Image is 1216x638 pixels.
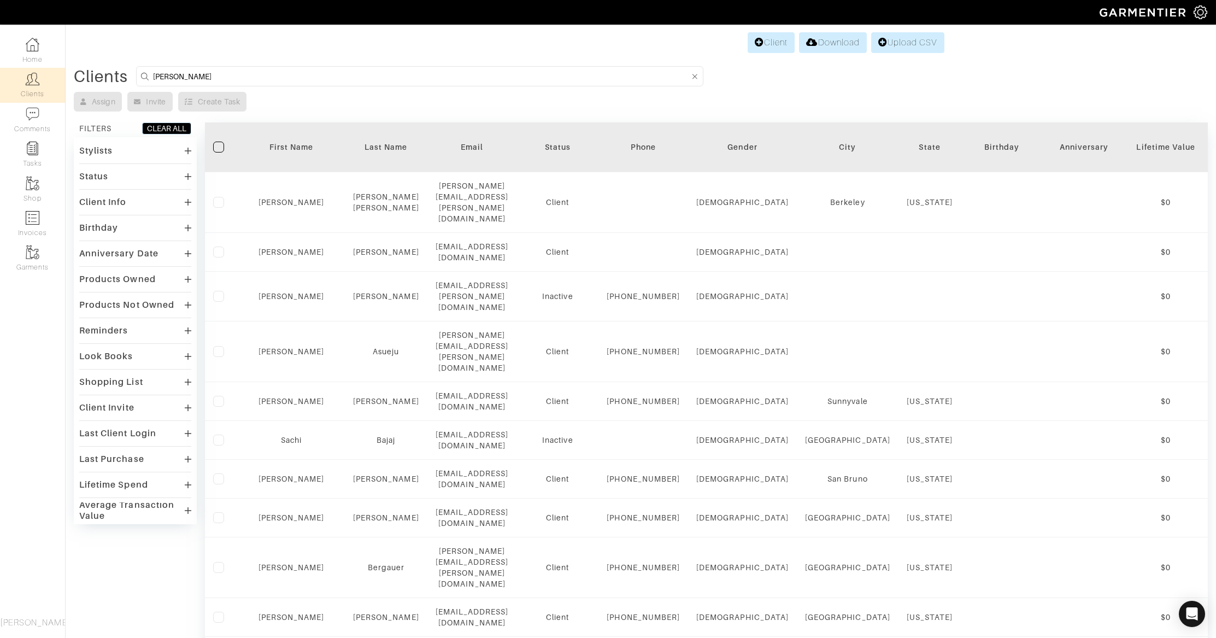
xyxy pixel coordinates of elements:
div: Email [436,142,509,153]
div: Sunnyvale [805,396,890,407]
div: [DEMOGRAPHIC_DATA] [696,562,789,573]
th: Toggle SortBy [238,122,345,172]
a: Client [748,32,795,53]
div: State [907,142,953,153]
a: Sachi [281,436,302,444]
div: Last Client Login [79,428,156,439]
div: [US_STATE] [907,562,953,573]
div: $0 [1133,612,1199,623]
div: Look Books [79,351,133,362]
div: City [805,142,890,153]
div: [US_STATE] [907,612,953,623]
div: $0 [1133,346,1199,357]
div: [DEMOGRAPHIC_DATA] [696,473,789,484]
a: [PERSON_NAME] [353,292,419,301]
div: San Bruno [805,473,890,484]
a: [PERSON_NAME] [259,613,325,622]
div: $0 [1133,197,1199,208]
div: Birthday [79,223,118,233]
div: [PHONE_NUMBER] [607,346,680,357]
div: [EMAIL_ADDRESS][DOMAIN_NAME] [436,606,509,628]
div: Client [525,197,590,208]
div: [PERSON_NAME][EMAIL_ADDRESS][PERSON_NAME][DOMAIN_NAME] [436,330,509,373]
div: Stylists [79,145,113,156]
div: Client Invite [79,402,134,413]
div: [US_STATE] [907,396,953,407]
th: Toggle SortBy [516,122,598,172]
a: [PERSON_NAME] [259,347,325,356]
div: Status [525,142,590,153]
img: comment-icon-a0a6a9ef722e966f86d9cbdc48e553b5cf19dbc54f86b18d962a5391bc8f6eb6.png [26,107,39,121]
div: Products Not Owned [79,300,174,311]
div: [DEMOGRAPHIC_DATA] [696,346,789,357]
a: Upload CSV [871,32,944,53]
a: [PERSON_NAME] [353,513,419,522]
th: Toggle SortBy [688,122,797,172]
img: garments-icon-b7da505a4dc4fd61783c78ac3ca0ef83fa9d6f193b1c9dc38574b1d14d53ca28.png [26,245,39,259]
th: Toggle SortBy [1125,122,1207,172]
div: [DEMOGRAPHIC_DATA] [696,435,789,446]
a: [PERSON_NAME] [259,198,325,207]
a: Bergauer [368,563,404,572]
div: [DEMOGRAPHIC_DATA] [696,247,789,257]
img: gear-icon-white-bd11855cb880d31180b6d7d6211b90ccbf57a29d726f0c71d8c61bd08dd39cc2.png [1194,5,1207,19]
div: [DEMOGRAPHIC_DATA] [696,197,789,208]
div: Client [525,396,590,407]
div: Client [525,473,590,484]
div: $0 [1133,396,1199,407]
div: Status [79,171,108,182]
div: [PHONE_NUMBER] [607,396,680,407]
img: clients-icon-6bae9207a08558b7cb47a8932f037763ab4055f8c8b6bfacd5dc20c3e0201464.png [26,72,39,86]
div: Average Transaction Value [79,500,185,522]
div: Products Owned [79,274,156,285]
div: Anniversary [1051,142,1117,153]
div: Inactive [525,291,590,302]
div: [EMAIL_ADDRESS][DOMAIN_NAME] [436,507,509,529]
div: Anniversary Date [79,248,158,259]
div: Berkeley [805,197,890,208]
a: [PERSON_NAME] [259,513,325,522]
div: [US_STATE] [907,473,953,484]
a: [PERSON_NAME] [353,475,419,483]
div: [GEOGRAPHIC_DATA] [805,512,890,523]
div: CLEAR ALL [147,123,186,134]
div: Last Purchase [79,454,144,465]
div: Lifetime Spend [79,479,148,490]
div: [PHONE_NUMBER] [607,291,680,302]
a: [PERSON_NAME] [353,397,419,406]
div: Shopping List [79,377,143,388]
div: Client [525,512,590,523]
a: Download [799,32,866,53]
div: [EMAIL_ADDRESS][DOMAIN_NAME] [436,468,509,490]
th: Toggle SortBy [961,122,1043,172]
div: [US_STATE] [907,435,953,446]
th: Toggle SortBy [1043,122,1125,172]
input: Search by name, email, phone, city, or state [153,69,690,83]
div: [PHONE_NUMBER] [607,612,680,623]
div: Last Name [353,142,419,153]
div: Reminders [79,325,128,336]
button: CLEAR ALL [142,122,191,134]
div: Client [525,247,590,257]
div: Phone [607,142,680,153]
div: Lifetime Value [1133,142,1199,153]
div: [PERSON_NAME][EMAIL_ADDRESS][PERSON_NAME][DOMAIN_NAME] [436,546,509,589]
div: [GEOGRAPHIC_DATA] [805,435,890,446]
div: [DEMOGRAPHIC_DATA] [696,612,789,623]
div: [EMAIL_ADDRESS][PERSON_NAME][DOMAIN_NAME] [436,280,509,313]
div: $0 [1133,512,1199,523]
div: [GEOGRAPHIC_DATA] [805,562,890,573]
a: Bajaj [377,436,395,444]
img: orders-icon-0abe47150d42831381b5fb84f609e132dff9fe21cb692f30cb5eec754e2cba89.png [26,211,39,225]
a: [PERSON_NAME] [PERSON_NAME] [353,192,419,212]
div: [DEMOGRAPHIC_DATA] [696,291,789,302]
img: garmentier-logo-header-white-b43fb05a5012e4ada735d5af1a66efaba907eab6374d6393d1fbf88cb4ef424d.png [1094,3,1194,22]
div: [PHONE_NUMBER] [607,562,680,573]
div: Client [525,612,590,623]
a: [PERSON_NAME] [259,248,325,256]
div: Open Intercom Messenger [1179,601,1205,627]
img: garments-icon-b7da505a4dc4fd61783c78ac3ca0ef83fa9d6f193b1c9dc38574b1d14d53ca28.png [26,177,39,190]
div: [US_STATE] [907,197,953,208]
div: [GEOGRAPHIC_DATA] [805,612,890,623]
th: Toggle SortBy [345,122,427,172]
